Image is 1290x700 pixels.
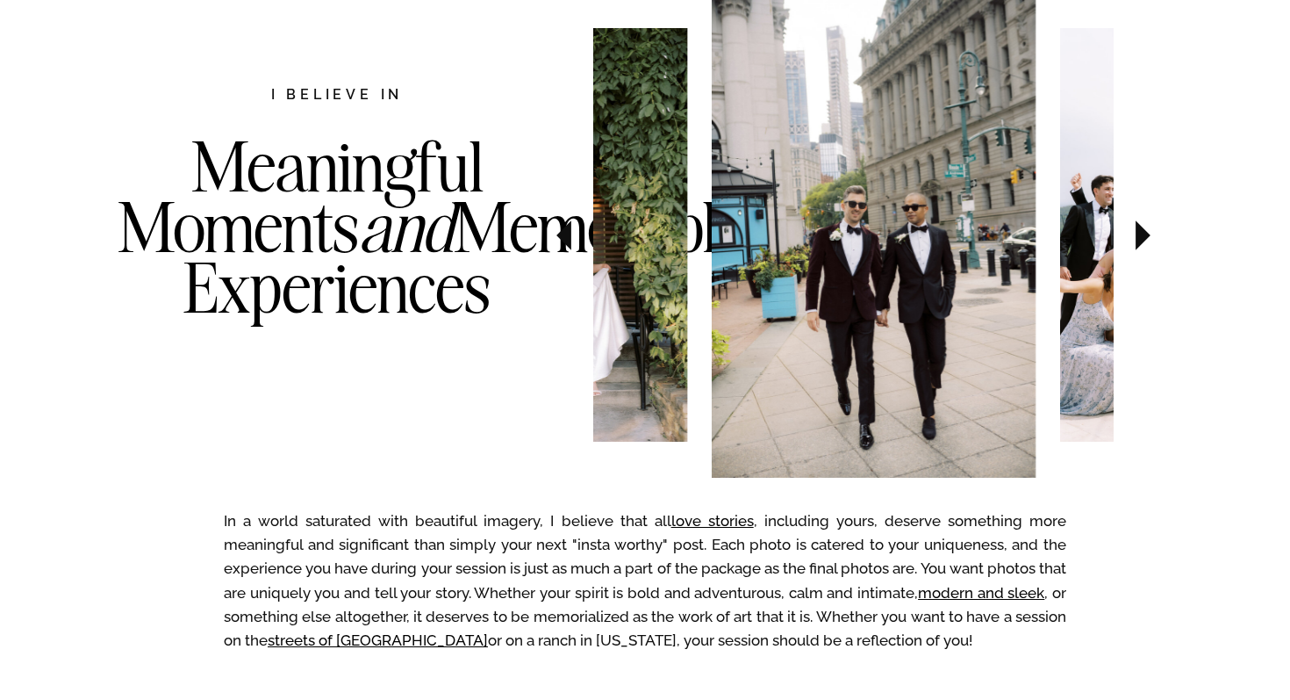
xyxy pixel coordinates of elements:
[359,184,454,270] i: and
[268,631,488,649] a: streets of [GEOGRAPHIC_DATA]
[224,509,1066,661] p: In a world saturated with beautiful imagery, I believe that all , including yours, deserve someth...
[671,512,754,530] a: love stories
[178,84,496,108] h2: I believe in
[918,584,1044,602] a: modern and sleek
[118,136,556,389] h3: Meaningful Moments Memorable Experiences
